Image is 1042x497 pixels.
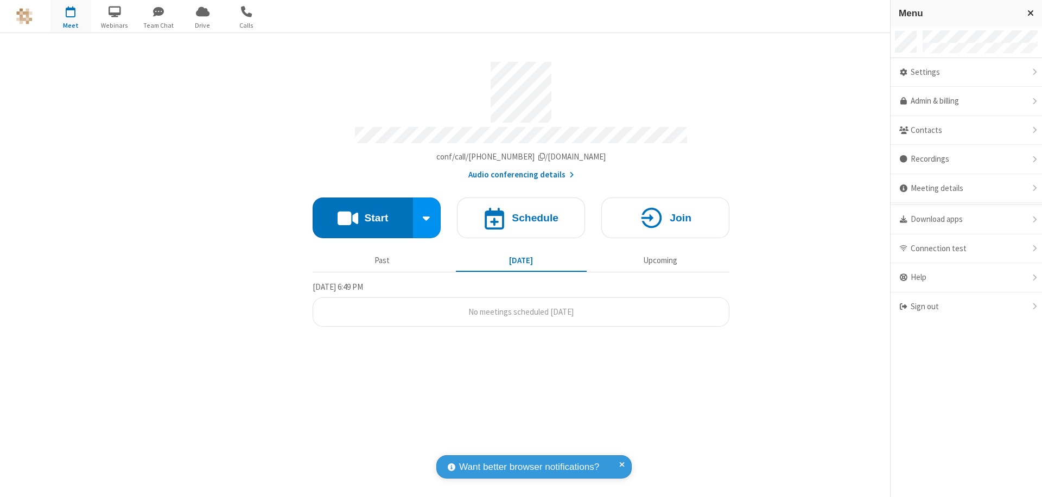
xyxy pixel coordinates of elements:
button: Join [601,197,729,238]
h3: Menu [899,8,1018,18]
h4: Start [364,213,388,223]
button: Upcoming [595,250,726,271]
span: Want better browser notifications? [459,460,599,474]
div: Recordings [891,145,1042,174]
span: Drive [182,21,223,30]
div: Help [891,263,1042,292]
div: Settings [891,58,1042,87]
section: Today's Meetings [313,281,729,327]
section: Account details [313,54,729,181]
a: Admin & billing [891,87,1042,116]
span: Webinars [94,21,135,30]
div: Download apps [891,205,1042,234]
button: [DATE] [456,250,587,271]
button: Audio conferencing details [468,169,574,181]
img: QA Selenium DO NOT DELETE OR CHANGE [16,8,33,24]
div: Contacts [891,116,1042,145]
span: Calls [226,21,267,30]
span: Team Chat [138,21,179,30]
div: Meeting details [891,174,1042,203]
h4: Schedule [512,213,558,223]
div: Connection test [891,234,1042,264]
span: [DATE] 6:49 PM [313,282,363,292]
div: Start conference options [413,197,441,238]
span: Copy my meeting room link [436,151,606,162]
button: Schedule [457,197,585,238]
button: Past [317,250,448,271]
button: Start [313,197,413,238]
button: Copy my meeting room linkCopy my meeting room link [436,151,606,163]
h4: Join [670,213,691,223]
span: Meet [50,21,91,30]
div: Sign out [891,292,1042,321]
iframe: Chat [1015,469,1034,489]
span: No meetings scheduled [DATE] [468,307,574,317]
